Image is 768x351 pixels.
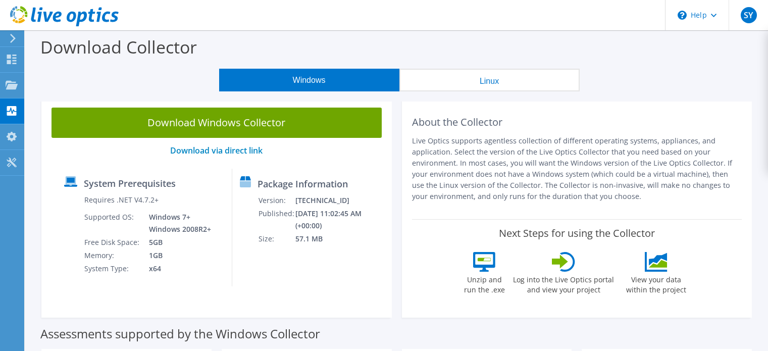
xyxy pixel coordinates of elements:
[84,236,141,249] td: Free Disk Space:
[141,262,213,275] td: x64
[84,195,159,205] label: Requires .NET V4.7.2+
[40,35,197,59] label: Download Collector
[258,232,295,245] td: Size:
[170,145,263,156] a: Download via direct link
[84,249,141,262] td: Memory:
[620,272,692,295] label: View your data within the project
[258,207,295,232] td: Published:
[461,272,507,295] label: Unzip and run the .exe
[84,262,141,275] td: System Type:
[141,236,213,249] td: 5GB
[40,329,320,339] label: Assessments supported by the Windows Collector
[295,232,387,245] td: 57.1 MB
[499,227,655,239] label: Next Steps for using the Collector
[678,11,687,20] svg: \n
[84,211,141,236] td: Supported OS:
[295,207,387,232] td: [DATE] 11:02:45 AM (+00:00)
[412,135,742,202] p: Live Optics supports agentless collection of different operating systems, appliances, and applica...
[141,249,213,262] td: 1GB
[412,116,742,128] h2: About the Collector
[741,7,757,23] span: SY
[141,211,213,236] td: Windows 7+ Windows 2008R2+
[295,194,387,207] td: [TECHNICAL_ID]
[84,178,176,188] label: System Prerequisites
[399,69,580,91] button: Linux
[258,194,295,207] td: Version:
[52,108,382,138] a: Download Windows Collector
[513,272,615,295] label: Log into the Live Optics portal and view your project
[219,69,399,91] button: Windows
[258,179,348,189] label: Package Information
